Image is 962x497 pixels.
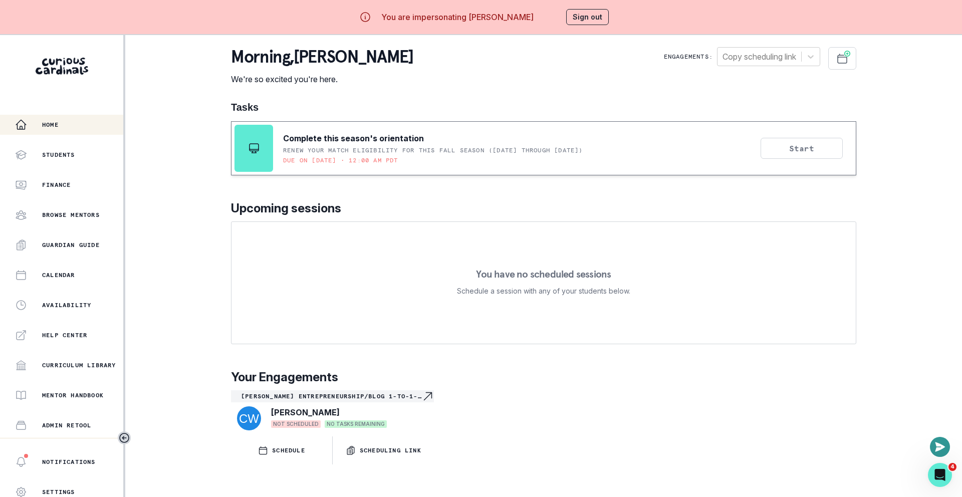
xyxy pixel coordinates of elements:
p: Calendar [42,271,75,279]
button: Schedule Sessions [828,47,856,70]
a: [PERSON_NAME] Entrepreneurship/Blog 1-to-1-courseNavigate to engagement page[PERSON_NAME]NOT SCHE... [231,390,434,432]
p: We're so excited you're here. [231,73,413,85]
p: [PERSON_NAME] [271,406,340,418]
p: Finance [42,181,71,189]
button: Scheduling Link [333,436,434,464]
button: Open or close messaging widget [930,437,950,457]
img: svg [237,406,261,430]
p: Your Engagements [231,368,856,386]
img: Curious Cardinals Logo [36,58,88,75]
p: Availability [42,301,91,309]
p: Notifications [42,458,96,466]
p: Mentor Handbook [42,391,104,399]
h1: Tasks [231,101,856,113]
p: Complete this season's orientation [283,132,424,144]
span: NOT SCHEDULED [271,420,321,428]
p: Guardian Guide [42,241,100,249]
p: Curriculum Library [42,361,116,369]
p: You are impersonating [PERSON_NAME] [381,11,534,23]
p: SCHEDULE [272,446,305,454]
p: Upcoming sessions [231,199,856,217]
p: Schedule a session with any of your students below. [457,285,630,297]
span: NO TASKS REMAINING [325,420,387,428]
button: Toggle sidebar [118,431,131,444]
p: Students [42,151,75,159]
p: Browse Mentors [42,211,100,219]
p: Admin Retool [42,421,91,429]
p: Home [42,121,59,129]
p: RENEW YOUR MATCH ELIGIBILITY FOR THIS FALL SEASON ([DATE] through [DATE]) [283,146,583,154]
p: [PERSON_NAME] Entrepreneurship/Blog 1-to-1-course [241,392,422,400]
button: Start [761,138,843,159]
iframe: Intercom live chat [928,463,952,487]
svg: Navigate to engagement page [422,390,434,402]
p: Help Center [42,331,87,339]
p: You have no scheduled sessions [476,269,611,279]
button: SCHEDULE [231,436,332,464]
span: 4 [948,463,956,471]
p: Due on [DATE] • 12:00 AM PDT [283,156,398,164]
p: Engagements: [664,53,713,61]
p: Scheduling Link [360,446,421,454]
button: Sign out [566,9,609,25]
p: Settings [42,488,75,496]
p: morning , [PERSON_NAME] [231,47,413,67]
